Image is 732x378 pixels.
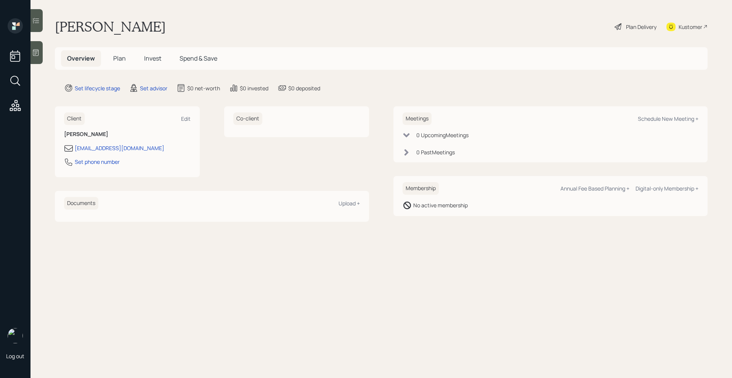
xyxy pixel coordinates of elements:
div: $0 net-worth [187,84,220,92]
div: Set advisor [140,84,167,92]
div: $0 deposited [288,84,320,92]
div: 0 Past Meeting s [416,148,455,156]
span: Invest [144,54,161,62]
h6: Client [64,112,85,125]
span: Spend & Save [180,54,217,62]
div: Set lifecycle stage [75,84,120,92]
h6: Co-client [233,112,262,125]
span: Overview [67,54,95,62]
h6: Meetings [403,112,432,125]
div: Digital-only Membership + [636,185,698,192]
div: Annual Fee Based Planning + [560,185,629,192]
div: Kustomer [679,23,702,31]
div: No active membership [413,201,468,209]
div: Set phone number [75,158,120,166]
span: Plan [113,54,126,62]
img: retirable_logo.png [8,328,23,343]
h6: [PERSON_NAME] [64,131,191,138]
div: Log out [6,352,24,360]
div: Schedule New Meeting + [638,115,698,122]
div: [EMAIL_ADDRESS][DOMAIN_NAME] [75,144,164,152]
div: Plan Delivery [626,23,657,31]
div: Upload + [339,200,360,207]
h6: Documents [64,197,98,210]
div: Edit [181,115,191,122]
h1: [PERSON_NAME] [55,18,166,35]
div: 0 Upcoming Meeting s [416,131,469,139]
div: $0 invested [240,84,268,92]
h6: Membership [403,182,439,195]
